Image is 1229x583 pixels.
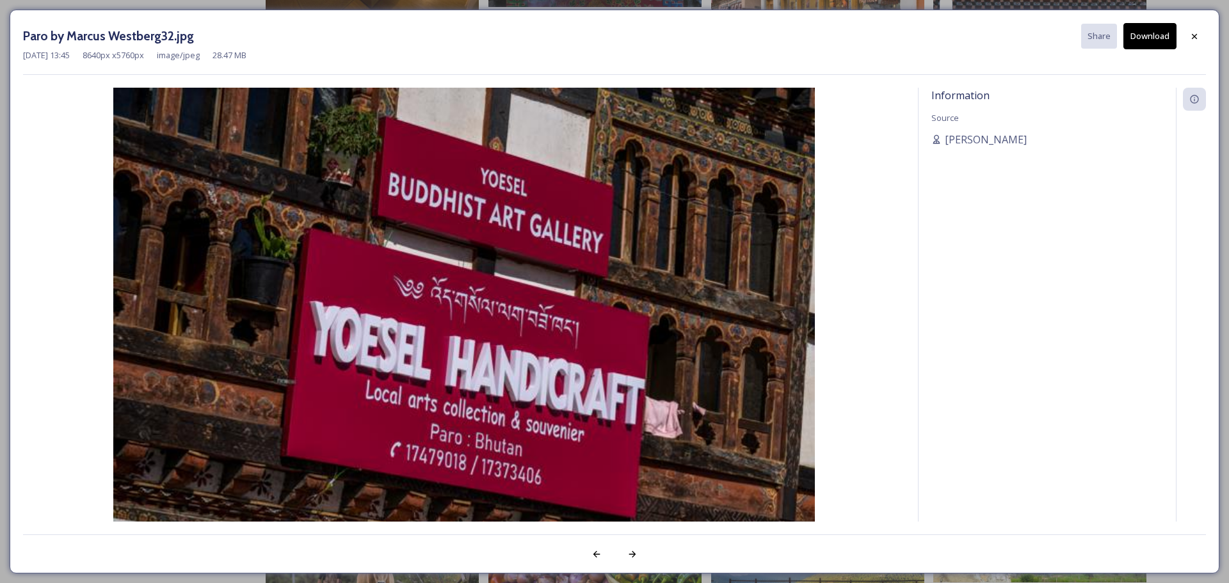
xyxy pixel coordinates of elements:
button: Share [1081,24,1117,49]
span: [PERSON_NAME] [945,132,1027,147]
span: 28.47 MB [213,49,246,61]
span: [DATE] 13:45 [23,49,70,61]
h3: Paro by Marcus Westberg32.jpg [23,27,194,45]
span: Source [931,112,959,124]
span: image/jpeg [157,49,200,61]
span: 8640 px x 5760 px [83,49,144,61]
button: Download [1123,23,1177,49]
img: Paro%2520by%2520Marcus%2520Westberg32.jpg [23,88,905,555]
span: Information [931,88,990,102]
